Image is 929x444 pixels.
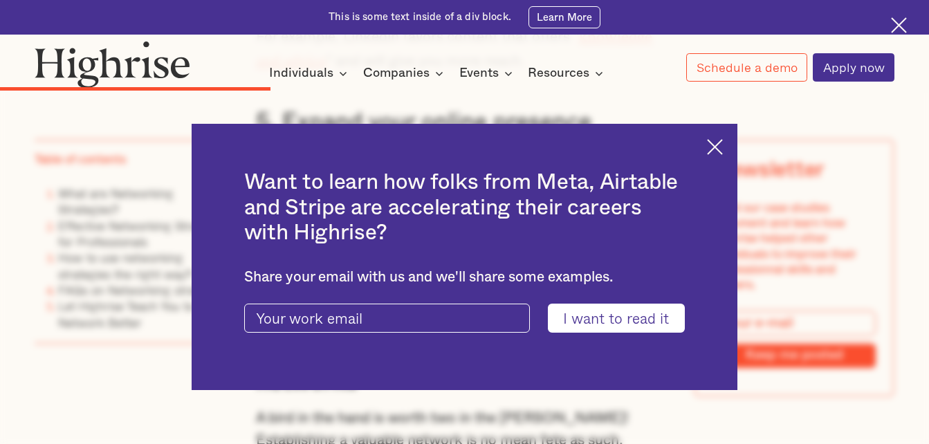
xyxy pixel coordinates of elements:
div: Individuals [269,65,351,82]
div: Events [459,65,499,82]
div: Companies [363,65,430,82]
div: Individuals [269,65,333,82]
input: Your work email [244,304,530,333]
div: This is some text inside of a div block. [329,10,511,24]
div: Resources [528,65,589,82]
input: I want to read it [548,304,686,333]
a: Schedule a demo [686,53,807,82]
form: current-ascender-blog-article-modal-form [244,304,686,333]
div: Resources [528,65,607,82]
div: Companies [363,65,448,82]
h2: Want to learn how folks from Meta, Airtable and Stripe are accelerating their careers with Highrise? [244,170,686,246]
div: Events [459,65,517,82]
a: Learn More [528,6,600,28]
img: Cross icon [891,17,907,33]
img: Cross icon [707,139,723,155]
div: Share your email with us and we'll share some examples. [244,269,686,286]
img: Highrise logo [35,41,190,88]
a: Apply now [813,53,894,82]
